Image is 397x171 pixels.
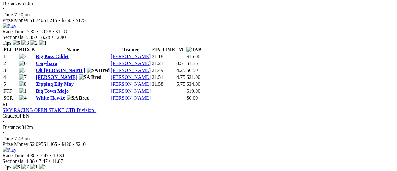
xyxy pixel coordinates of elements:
[19,61,27,66] img: 6
[3,124,394,130] div: 342m
[13,40,20,46] img: 6
[3,136,394,141] div: 7:43pm
[40,153,49,158] span: 7.47
[111,54,151,59] a: [PERSON_NAME]
[43,141,86,147] span: $1,465 - $420 - $210
[3,47,13,52] span: PLC
[152,74,175,80] td: 31.51
[21,40,29,46] img: 3
[111,95,151,101] a: [PERSON_NAME]
[3,119,4,124] span: •
[176,68,185,73] text: 4.25
[36,74,77,80] a: [PERSON_NAME]
[19,74,27,80] img: 7
[152,67,175,74] td: 31.49
[53,153,64,158] span: 19.34
[3,95,18,101] td: SCR
[111,74,151,80] a: [PERSON_NAME]
[176,61,183,66] text: 0.5
[15,47,18,52] span: P
[3,35,24,40] span: Sectionals:
[152,47,175,53] th: FIN TIME
[36,81,74,87] a: Zipping Elly May
[49,158,51,164] span: •
[3,102,8,107] span: R6
[36,54,69,59] a: Big Boss Giblet
[186,54,200,59] span: $16.00
[19,95,27,101] img: 4
[3,113,16,119] span: Grade:
[36,68,85,73] a: Oh [PERSON_NAME]
[30,40,38,46] img: 2
[3,1,394,6] div: 530m
[186,47,201,52] img: TAB
[3,158,24,164] span: Sectionals:
[27,153,35,158] span: 4.38
[30,164,38,170] img: 1
[36,158,38,164] span: •
[37,153,39,158] span: •
[50,153,52,158] span: •
[36,95,65,101] a: White Hawke
[111,68,151,73] a: [PERSON_NAME]
[111,61,151,66] a: [PERSON_NAME]
[3,74,18,80] td: 4
[186,74,200,80] span: $21.00
[152,53,175,60] td: 31.18
[79,74,102,80] img: SA Bred
[3,67,18,74] td: 3
[152,81,175,87] td: 31.58
[36,35,38,40] span: •
[186,88,200,94] span: $19.00
[3,108,96,113] a: SKY RACING OPEN STAKE CTB Division1
[3,6,4,12] span: •
[26,158,35,164] span: 4.38
[39,35,50,40] span: 18.28
[26,35,35,40] span: 5.35
[19,68,27,73] img: 3
[36,61,57,66] a: Capybara
[110,47,151,53] th: Trainer
[3,29,25,34] span: Race Time:
[3,136,14,141] span: Time:
[111,88,151,94] a: [PERSON_NAME]
[56,29,67,34] span: 31.18
[3,12,14,17] span: Time:
[186,61,198,66] span: $1.16
[40,29,51,34] span: 18.28
[19,47,30,52] span: BOX
[3,153,25,158] span: Race Time:
[3,88,18,94] td: FTF
[3,1,21,6] span: Distance:
[39,158,48,164] span: 7.47
[3,53,18,60] td: 1
[19,81,27,87] img: 8
[19,88,27,94] img: 1
[186,81,200,87] span: $34.00
[3,40,11,46] span: Tips
[3,18,394,23] div: Prize Money $1,740
[186,95,198,101] span: $0.00
[3,113,394,119] div: OPEN
[3,23,16,29] img: Play
[152,60,175,67] td: 31.21
[111,81,151,87] a: [PERSON_NAME]
[176,54,178,59] text: -
[176,47,185,53] th: M
[21,164,29,170] img: 7
[176,81,185,87] text: 5.75
[3,124,21,130] span: Distance:
[36,88,69,94] a: Big Town Mojo
[87,68,110,73] img: SA Bred
[54,35,66,40] span: 12.90
[31,47,35,52] span: B
[186,68,198,73] span: $6.50
[52,158,63,164] span: 11.87
[3,164,11,169] span: Tips
[3,147,16,153] img: Play
[52,29,54,34] span: •
[39,164,46,170] img: 3
[3,130,4,135] span: •
[3,12,394,18] div: 7:20pm
[43,18,86,23] span: $1,215 - $350 - $175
